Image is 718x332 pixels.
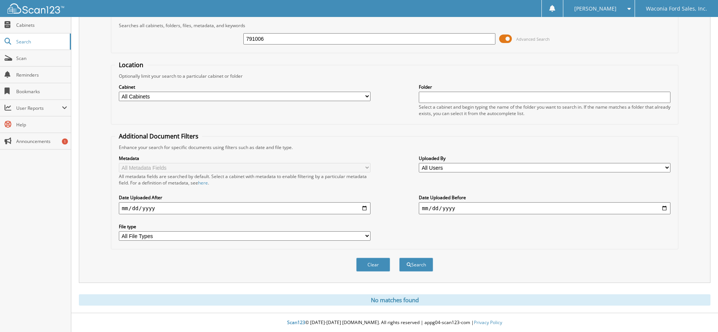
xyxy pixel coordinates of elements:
[16,105,62,111] span: User Reports
[71,314,718,332] div: © [DATE]-[DATE] [DOMAIN_NAME]. All rights reserved | appg04-scan123-com |
[119,194,371,201] label: Date Uploaded After
[574,6,617,11] span: [PERSON_NAME]
[115,61,147,69] legend: Location
[399,258,433,272] button: Search
[119,202,371,214] input: start
[115,22,675,29] div: Searches all cabinets, folders, files, metadata, and keywords
[119,84,371,90] label: Cabinet
[419,194,670,201] label: Date Uploaded Before
[474,319,502,326] a: Privacy Policy
[419,155,670,161] label: Uploaded By
[287,319,305,326] span: Scan123
[79,294,710,306] div: No matches found
[16,38,66,45] span: Search
[119,223,371,230] label: File type
[115,144,675,151] div: Enhance your search for specific documents using filters such as date and file type.
[8,3,64,14] img: scan123-logo-white.svg
[62,138,68,144] div: 1
[16,55,67,61] span: Scan
[115,73,675,79] div: Optionally limit your search to a particular cabinet or folder
[16,138,67,144] span: Announcements
[16,121,67,128] span: Help
[16,72,67,78] span: Reminders
[356,258,390,272] button: Clear
[419,202,670,214] input: end
[516,36,550,42] span: Advanced Search
[16,88,67,95] span: Bookmarks
[119,155,371,161] label: Metadata
[16,22,67,28] span: Cabinets
[419,104,670,117] div: Select a cabinet and begin typing the name of the folder you want to search in. If the name match...
[119,173,371,186] div: All metadata fields are searched by default. Select a cabinet with metadata to enable filtering b...
[115,132,202,140] legend: Additional Document Filters
[419,84,670,90] label: Folder
[680,296,718,332] iframe: Chat Widget
[198,180,208,186] a: here
[646,6,707,11] span: Waconia Ford Sales, Inc.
